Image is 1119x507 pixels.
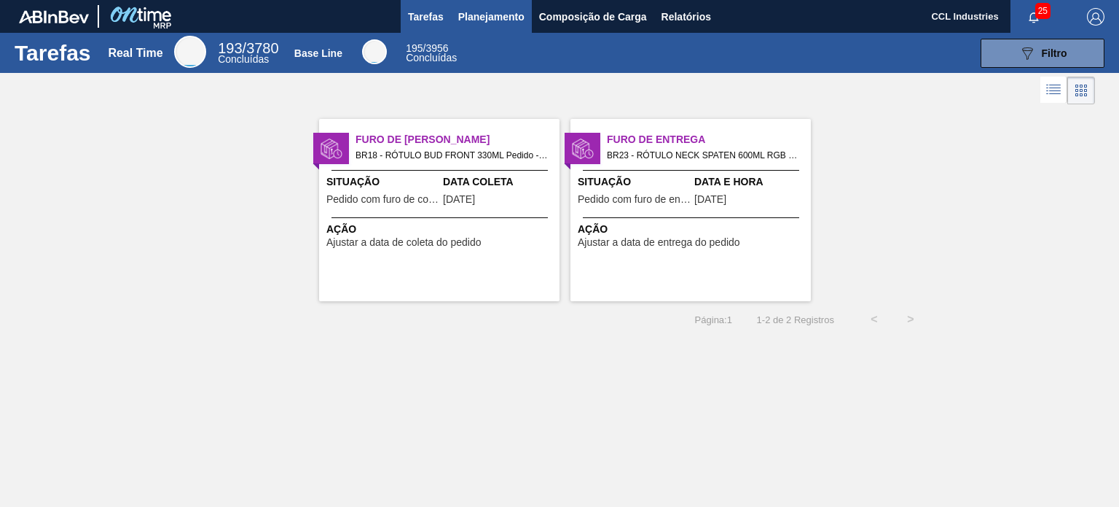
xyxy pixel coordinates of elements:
span: 1 - 2 de 2 Registros [754,314,834,325]
span: / 3780 [218,40,278,56]
span: Página : 1 [695,314,732,325]
span: 14/08/2025 [443,194,475,205]
button: > [892,301,929,338]
span: Ação [326,222,556,237]
span: 25 [1035,3,1051,19]
span: Data e Hora [694,174,807,190]
span: Furo de Entrega [607,132,811,147]
span: Composição de Carga [539,8,647,26]
div: Visão em Cards [1067,77,1095,104]
button: Filtro [981,39,1104,68]
img: TNhmsLtSVTkK8tSr43FrP2fwEKptu5GPRR3wAAAABJRU5ErkJggg== [19,10,89,23]
div: Base Line [294,47,342,59]
div: Real Time [174,36,206,68]
span: Ajustar a data de coleta do pedido [326,237,482,248]
span: Ajustar a data de entrega do pedido [578,237,740,248]
span: / 3956 [406,42,448,54]
span: Concluídas [218,53,269,65]
span: Data Coleta [443,174,556,190]
div: Real Time [218,42,278,64]
div: Base Line [362,39,387,64]
span: Planejamento [458,8,525,26]
img: Logout [1087,8,1104,26]
span: Pedido com furo de entrega [578,194,691,205]
h1: Tarefas [15,44,91,61]
span: Pedido com furo de coleta [326,194,439,205]
span: BR18 - RÓTULO BUD FRONT 330ML Pedido - 2001642 [356,147,548,163]
span: Situação [326,174,439,190]
span: Ação [578,222,807,237]
span: Relatórios [661,8,711,26]
span: 193 [218,40,242,56]
span: Filtro [1042,47,1067,59]
img: status [572,138,594,160]
div: Base Line [406,44,457,63]
span: Furo de Coleta [356,132,559,147]
span: Concluídas [406,52,457,63]
img: status [321,138,342,160]
div: Real Time [108,47,162,60]
span: Tarefas [408,8,444,26]
div: Visão em Lista [1040,77,1067,104]
span: 195 [406,42,423,54]
button: Notificações [1010,7,1057,27]
span: 01/08/2025, [694,194,726,205]
span: BR23 - RÓTULO NECK SPATEN 600ML RGB Pedido - 1983481 [607,147,799,163]
span: Situação [578,174,691,190]
button: < [856,301,892,338]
